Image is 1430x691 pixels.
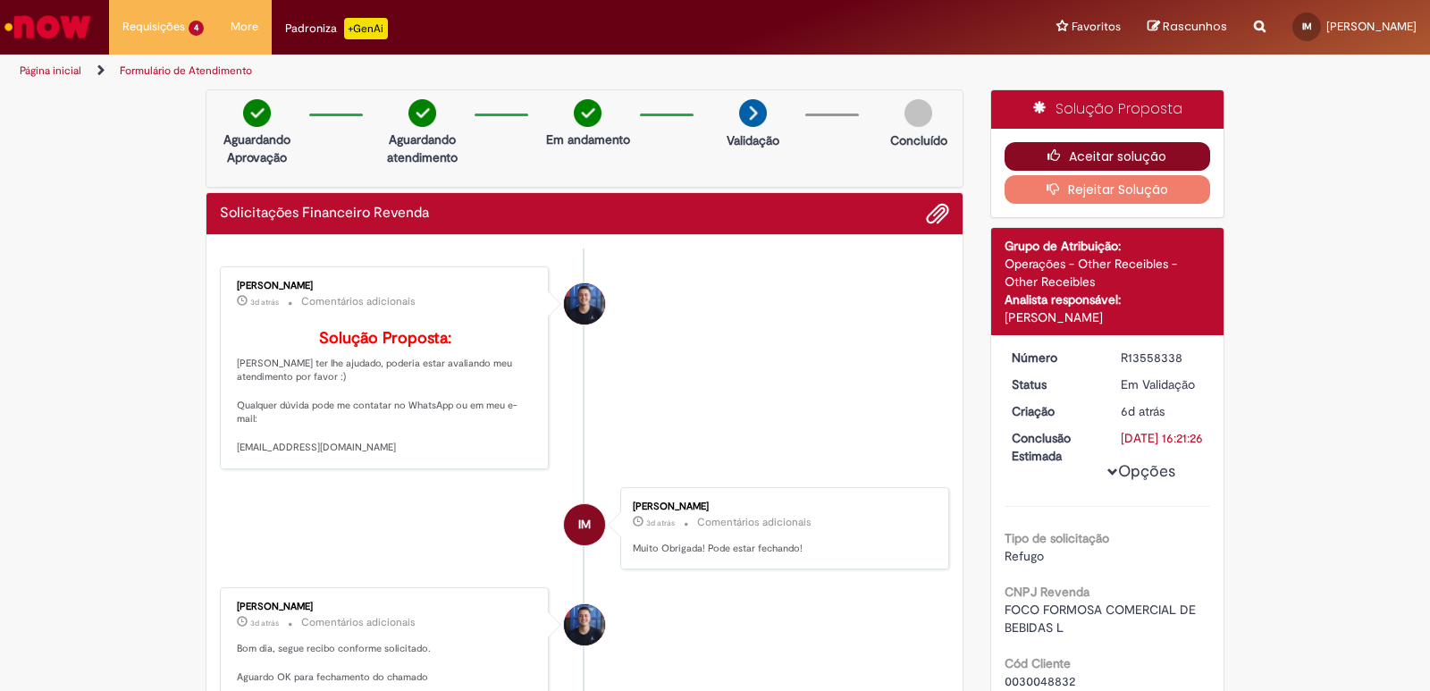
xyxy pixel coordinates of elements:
[546,131,630,148] p: Em andamento
[1005,584,1089,600] b: CNPJ Revenda
[727,131,779,149] p: Validação
[214,131,300,166] p: Aguardando Aprovação
[1302,21,1312,32] span: IM
[285,18,388,39] div: Padroniza
[1005,175,1211,204] button: Rejeitar Solução
[1121,403,1165,419] time: 23/09/2025 10:57:26
[189,21,204,36] span: 4
[1121,402,1204,420] div: 23/09/2025 10:57:26
[237,281,534,291] div: [PERSON_NAME]
[564,504,605,545] div: Iara Reis Mendes
[904,99,932,127] img: img-circle-grey.png
[633,542,930,556] p: Muito Obrigada! Pode estar fechando!
[237,642,534,684] p: Bom dia, segue recibo conforme solicitado. Aguardo OK para fechamento do chamado
[991,90,1224,129] div: Solução Proposta
[1005,255,1211,291] div: Operações - Other Receibles - Other Receibles
[250,618,279,628] span: 3d atrás
[408,99,436,127] img: check-circle-green.png
[1163,18,1227,35] span: Rascunhos
[379,131,466,166] p: Aguardando atendimento
[697,515,812,530] small: Comentários adicionais
[1005,548,1044,564] span: Refugo
[1072,18,1121,36] span: Favoritos
[1121,429,1204,447] div: [DATE] 16:21:26
[2,9,94,45] img: ServiceNow
[1005,602,1199,636] span: FOCO FORMOSA COMERCIAL DE BEBIDAS L
[301,615,416,630] small: Comentários adicionais
[20,63,81,78] a: Página inicial
[250,618,279,628] time: 26/09/2025 10:17:58
[1121,349,1204,367] div: R13558338
[998,402,1108,420] dt: Criação
[1005,237,1211,255] div: Grupo de Atribuição:
[646,518,675,528] time: 26/09/2025 11:11:28
[1005,142,1211,171] button: Aceitar solução
[13,55,940,88] ul: Trilhas de página
[250,297,279,308] time: 26/09/2025 11:25:44
[926,202,949,225] button: Adicionar anexos
[633,501,930,512] div: [PERSON_NAME]
[344,18,388,39] p: +GenAi
[120,63,252,78] a: Formulário de Atendimento
[1326,19,1417,34] span: [PERSON_NAME]
[1005,655,1071,671] b: Cód Cliente
[237,602,534,612] div: [PERSON_NAME]
[646,518,675,528] span: 3d atrás
[1005,291,1211,308] div: Analista responsável:
[564,604,605,645] div: Wesley Wesley
[231,18,258,36] span: More
[237,330,534,455] p: [PERSON_NAME] ter lhe ajudado, poderia estar avaliando meu atendimento por favor :) Qualquer dúvi...
[1121,375,1204,393] div: Em Validação
[301,294,416,309] small: Comentários adicionais
[1121,403,1165,419] span: 6d atrás
[1148,19,1227,36] a: Rascunhos
[564,283,605,324] div: Wesley Wesley
[243,99,271,127] img: check-circle-green.png
[319,328,451,349] b: Solução Proposta:
[250,297,279,308] span: 3d atrás
[1005,530,1109,546] b: Tipo de solicitação
[998,349,1108,367] dt: Número
[1005,308,1211,326] div: [PERSON_NAME]
[574,99,601,127] img: check-circle-green.png
[1005,673,1075,689] span: 0030048832
[220,206,429,222] h2: Solicitações Financeiro Revenda Histórico de tíquete
[739,99,767,127] img: arrow-next.png
[998,375,1108,393] dt: Status
[998,429,1108,465] dt: Conclusão Estimada
[578,503,591,546] span: IM
[122,18,185,36] span: Requisições
[890,131,947,149] p: Concluído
